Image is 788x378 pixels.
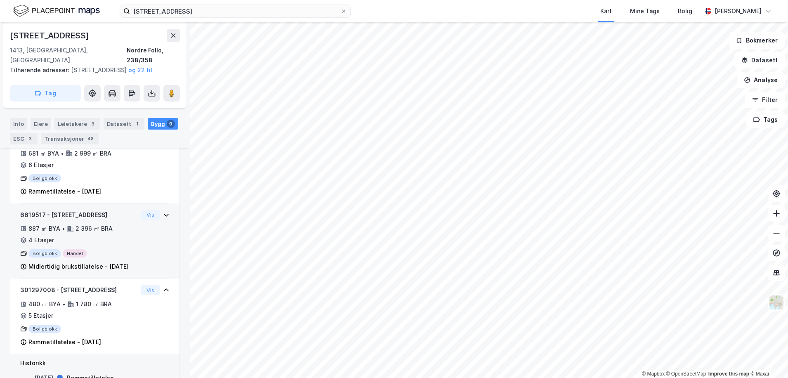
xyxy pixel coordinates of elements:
button: Vis [141,210,160,220]
div: Bygg [148,118,178,130]
button: Vis [141,285,160,295]
a: OpenStreetMap [666,371,706,377]
div: 1 [133,120,141,128]
div: 887 ㎡ BYA [28,224,60,234]
div: Leietakere [54,118,100,130]
button: Bokmerker [729,32,785,49]
img: Z [769,295,784,310]
div: 681 ㎡ BYA [28,149,59,158]
div: 6 Etasjer [28,160,54,170]
div: Rammetillatelse - [DATE] [28,187,101,196]
div: ESG [10,133,38,144]
div: [STREET_ADDRESS] [10,29,91,42]
div: Mine Tags [630,6,660,16]
div: 6619517 - [STREET_ADDRESS] [20,210,138,220]
button: Analyse [737,72,785,88]
div: 2 396 ㎡ BRA [75,224,113,234]
div: • [62,225,65,232]
div: • [62,301,66,307]
div: 9 [167,120,175,128]
div: 5 Etasjer [28,311,53,321]
div: Transaksjoner [41,133,99,144]
div: Midlertidig brukstillatelse - [DATE] [28,262,129,272]
div: Kart [600,6,612,16]
div: 48 [86,135,95,143]
a: Improve this map [708,371,749,377]
img: logo.f888ab2527a4732fd821a326f86c7f29.svg [13,4,100,18]
div: Historikk [20,358,170,368]
button: Filter [745,92,785,108]
div: Rammetillatelse - [DATE] [28,337,101,347]
span: Tilhørende adresser: [10,66,71,73]
div: 1 780 ㎡ BRA [76,299,112,309]
div: 4 Etasjer [28,235,54,245]
div: 2 999 ㎡ BRA [74,149,111,158]
iframe: Chat Widget [747,338,788,378]
div: [STREET_ADDRESS] [10,65,173,75]
div: Info [10,118,27,130]
div: Datasett [104,118,144,130]
button: Tags [746,111,785,128]
div: 3 [26,135,34,143]
button: Datasett [734,52,785,69]
div: Bolig [678,6,692,16]
div: Eiere [31,118,51,130]
a: Mapbox [642,371,665,377]
div: 1413, [GEOGRAPHIC_DATA], [GEOGRAPHIC_DATA] [10,45,127,65]
div: 480 ㎡ BYA [28,299,61,309]
button: Tag [10,85,81,102]
input: Søk på adresse, matrikkel, gårdeiere, leietakere eller personer [130,5,340,17]
div: [PERSON_NAME] [715,6,762,16]
div: • [61,150,64,157]
div: 3 [89,120,97,128]
div: 301297008 - [STREET_ADDRESS] [20,285,138,295]
div: Nordre Follo, 238/358 [127,45,180,65]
